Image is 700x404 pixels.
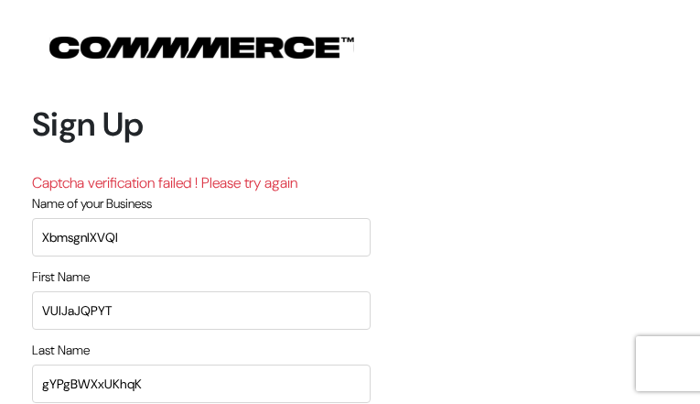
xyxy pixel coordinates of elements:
img: COMMMERCE [49,37,354,59]
div: Captcha verification failed ! Please try again [32,172,371,194]
label: First Name [32,268,90,287]
label: Name of your Business [32,194,152,213]
h1: Sign Up [32,104,371,144]
label: Last Name [32,341,90,360]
